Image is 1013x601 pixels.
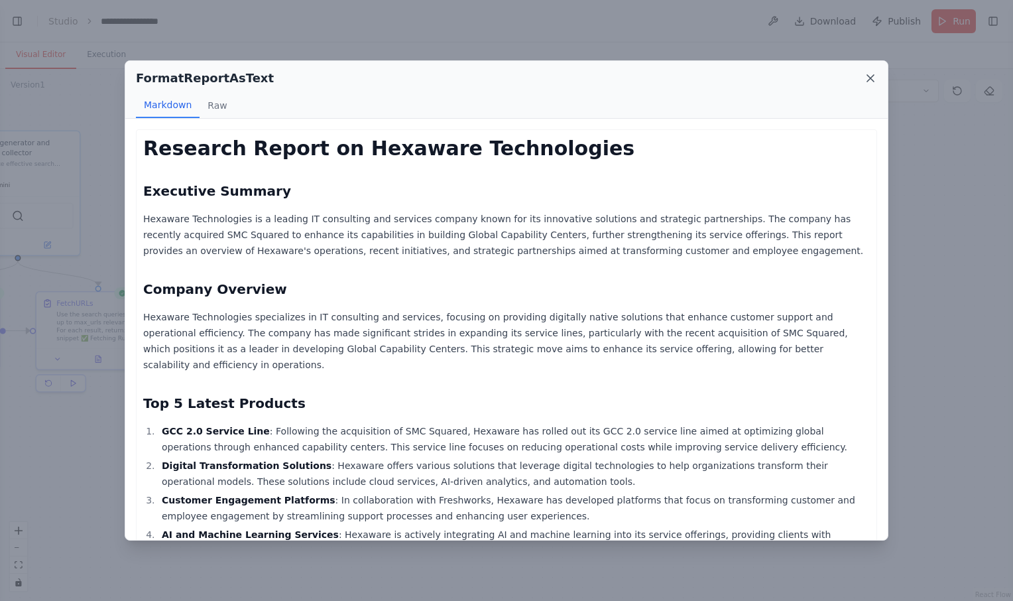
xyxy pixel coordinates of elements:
strong: AI and Machine Learning Services [162,529,339,540]
h2: FormatReportAsText [136,69,274,88]
h2: Top 5 Latest Products [143,394,870,413]
h2: Executive Summary [143,182,870,200]
p: Hexaware Technologies specializes in IT consulting and services, focusing on providing digitally ... [143,309,870,373]
strong: Digital Transformation Solutions [162,460,331,471]
strong: GCC 2.0 Service Line [162,426,270,436]
strong: Customer Engagement Platforms [162,495,335,505]
li: : Following the acquisition of SMC Squared, Hexaware has rolled out its GCC 2.0 service line aime... [158,423,870,455]
li: : In collaboration with Freshworks, Hexaware has developed platforms that focus on transforming c... [158,492,870,524]
li: : Hexaware is actively integrating AI and machine learning into its service offerings, providing ... [158,527,870,559]
button: Markdown [136,93,200,118]
li: : Hexaware offers various solutions that leverage digital technologies to help organizations tran... [158,458,870,490]
h1: Research Report on Hexaware Technologies [143,137,870,161]
h2: Company Overview [143,280,870,299]
button: Raw [200,93,235,118]
p: Hexaware Technologies is a leading IT consulting and services company known for its innovative so... [143,211,870,259]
